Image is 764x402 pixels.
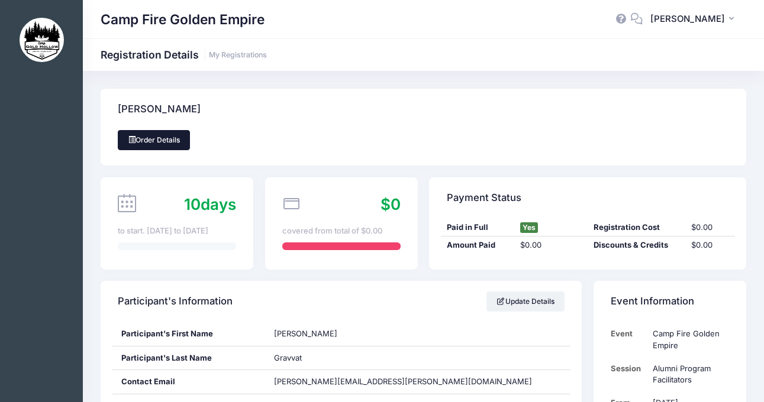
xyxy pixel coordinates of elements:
span: [PERSON_NAME] [650,12,725,25]
td: Session [611,357,647,392]
h4: Payment Status [447,181,521,215]
div: covered from total of $0.00 [282,225,401,237]
div: $0.00 [686,222,735,234]
div: Amount Paid [441,239,514,251]
h4: Participant's Information [118,285,233,319]
img: Camp Fire Golden Empire [20,18,64,62]
div: to start. [DATE] to [DATE] [118,225,236,237]
div: Contact Email [112,370,265,394]
span: Gravvat [274,353,302,362]
div: Participant's Last Name [112,346,265,370]
span: [PERSON_NAME] [274,329,337,338]
a: Order Details [118,130,190,150]
td: Camp Fire Golden Empire [647,322,729,357]
h4: Event Information [611,285,694,319]
h1: Camp Fire Golden Empire [101,6,265,33]
div: $0.00 [514,239,588,251]
td: Alumni Program Facilitators [647,357,729,392]
a: Update Details [486,291,565,312]
button: [PERSON_NAME] [643,6,746,33]
h4: [PERSON_NAME] [118,93,201,127]
div: Paid in Full [441,222,514,234]
div: Registration Cost [588,222,686,234]
div: Discounts & Credits [588,239,686,251]
h1: Registration Details [101,48,267,61]
span: [PERSON_NAME][EMAIL_ADDRESS][PERSON_NAME][DOMAIN_NAME] [274,377,532,386]
a: My Registrations [209,51,267,60]
span: 10 [184,195,201,213]
div: Participant's First Name [112,322,265,346]
td: Event [611,322,647,357]
div: $0.00 [686,239,735,251]
div: days [184,193,236,216]
span: $0 [381,195,401,213]
span: Yes [520,222,538,233]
